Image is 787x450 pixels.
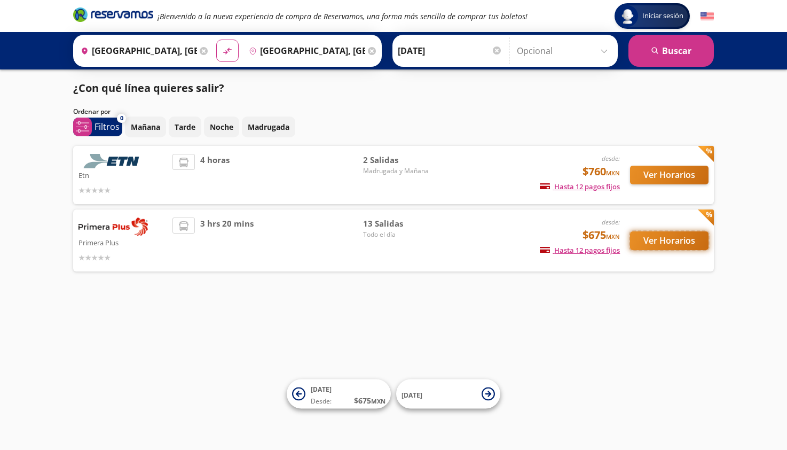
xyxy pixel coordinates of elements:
[248,121,289,133] p: Madrugada
[363,166,438,176] span: Madrugada y Mañana
[602,218,620,227] em: desde:
[583,227,620,243] span: $675
[287,379,391,409] button: [DATE]Desde:$675MXN
[540,245,620,255] span: Hasta 12 pagos fijos
[131,121,160,133] p: Mañana
[120,114,123,123] span: 0
[175,121,195,133] p: Tarde
[363,154,438,166] span: 2 Salidas
[628,35,714,67] button: Buscar
[204,117,239,137] button: Noche
[354,395,385,406] span: $ 675
[210,121,233,133] p: Noche
[363,230,438,239] span: Todo el día
[78,154,148,168] img: Etn
[78,236,167,249] p: Primera Plus
[200,154,230,196] span: 4 horas
[363,218,438,230] span: 13 Salidas
[242,117,295,137] button: Madrugada
[311,397,332,406] span: Desde:
[169,117,201,137] button: Tarde
[158,11,528,21] em: ¡Bienvenido a la nueva experiencia de compra de Reservamos, una forma más sencilla de comprar tus...
[583,164,620,180] span: $760
[78,168,167,181] p: Etn
[73,6,153,22] i: Brand Logo
[638,11,688,21] span: Iniciar sesión
[701,10,714,23] button: English
[602,154,620,163] em: desde:
[398,37,502,64] input: Elegir Fecha
[73,80,224,96] p: ¿Con qué línea quieres salir?
[73,6,153,26] a: Brand Logo
[402,390,422,399] span: [DATE]
[78,218,148,236] img: Primera Plus
[76,37,197,64] input: Buscar Origen
[125,117,166,137] button: Mañana
[517,37,612,64] input: Opcional
[311,385,332,394] span: [DATE]
[630,231,709,250] button: Ver Horarios
[396,379,500,409] button: [DATE]
[95,120,120,133] p: Filtros
[200,218,254,263] span: 3 hrs 20 mins
[630,166,709,184] button: Ver Horarios
[245,37,365,64] input: Buscar Destino
[540,182,620,191] span: Hasta 12 pagos fijos
[73,107,111,117] p: Ordenar por
[73,118,122,136] button: 0Filtros
[606,232,620,240] small: MXN
[606,169,620,177] small: MXN
[371,397,385,405] small: MXN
